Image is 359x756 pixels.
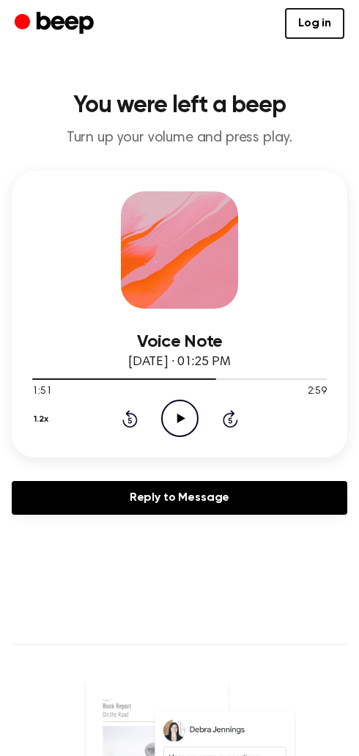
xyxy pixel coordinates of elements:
[308,384,327,400] span: 2:59
[128,356,231,369] span: [DATE] · 01:25 PM
[12,481,347,515] a: Reply to Message
[32,384,51,400] span: 1:51
[285,8,344,39] a: Log in
[32,407,54,432] button: 1.2x
[15,10,97,38] a: Beep
[32,332,327,352] h3: Voice Note
[12,94,347,117] h1: You were left a beep
[12,129,347,147] p: Turn up your volume and press play.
